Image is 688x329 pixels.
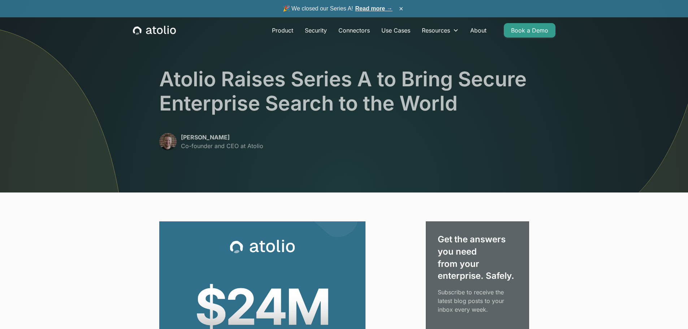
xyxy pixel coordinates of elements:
div: Resources [416,23,464,38]
button: × [397,5,406,13]
div: Get the answers you need from your enterprise. Safely. [438,233,517,282]
div: Resources [422,26,450,35]
a: home [133,26,176,35]
span: 🎉 We closed our Series A! [283,4,393,13]
a: About [464,23,492,38]
a: Read more → [355,5,393,12]
p: [PERSON_NAME] [181,133,263,142]
p: Co-founder and CEO at Atolio [181,142,263,150]
a: Security [299,23,333,38]
a: Product [266,23,299,38]
a: Use Cases [376,23,416,38]
p: Subscribe to receive the latest blog posts to your inbox every week. [438,288,517,314]
a: Connectors [333,23,376,38]
h1: Atolio Raises Series A to Bring Secure Enterprise Search to the World [159,67,529,116]
a: Book a Demo [504,23,555,38]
